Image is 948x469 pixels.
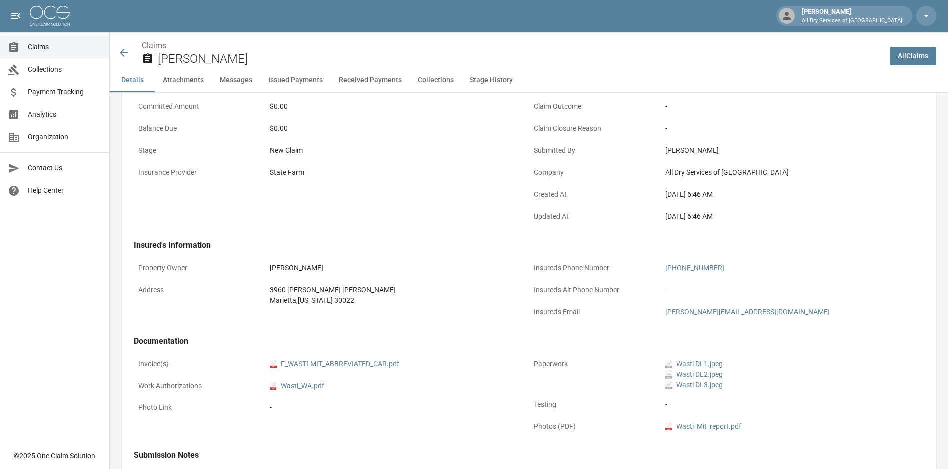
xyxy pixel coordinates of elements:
div: Marietta , [US_STATE] 30022 [270,295,396,306]
a: Claims [142,41,166,50]
p: Invoice(s) [134,354,265,374]
a: jpegWasti DL2.jpeg [665,369,723,380]
a: [PHONE_NUMBER] [665,264,724,272]
a: pdfF_WASTI-MIT_ABBREVIATED_CAR.pdf [270,359,399,369]
h4: Submission Notes [134,450,924,460]
div: [DATE] 6:46 AM [665,211,920,222]
p: Photos (PDF) [529,417,661,436]
div: [DATE] 6:46 AM [665,189,920,200]
h2: [PERSON_NAME] [158,52,882,66]
div: [PERSON_NAME] [270,263,323,273]
span: Claims [28,42,101,52]
p: Testing [529,395,661,414]
div: © 2025 One Claim Solution [14,451,95,461]
div: $0.00 [270,101,524,112]
button: Received Payments [331,68,410,92]
h4: Insured's Information [134,240,924,250]
p: Insurance Provider [134,163,265,182]
p: Company [529,163,661,182]
p: Claim Closure Reason [529,119,661,138]
span: Collections [28,64,101,75]
div: State Farm [270,167,304,178]
p: Paperwork [529,354,661,374]
div: [PERSON_NAME] [798,7,906,25]
div: - [270,402,272,413]
span: Help Center [28,185,101,196]
div: anchor tabs [110,68,948,92]
p: Address [134,280,265,300]
span: Organization [28,132,101,142]
div: [PERSON_NAME] [665,145,920,156]
p: Created At [529,185,661,204]
p: Updated At [529,207,661,226]
p: All Dry Services of [GEOGRAPHIC_DATA] [802,17,902,25]
p: Submitted By [529,141,661,160]
span: Contact Us [28,163,101,173]
div: All Dry Services of [GEOGRAPHIC_DATA] [665,167,920,178]
img: ocs-logo-white-transparent.png [30,6,70,26]
p: Property Owner [134,258,265,278]
div: - [665,101,920,112]
p: Committed Amount [134,97,265,116]
p: Insured's Phone Number [529,258,661,278]
div: $0.00 [270,123,524,134]
a: jpegWasti DL3.jpeg [665,380,723,390]
p: Insured's Email [529,302,661,322]
button: open drawer [6,6,26,26]
p: Stage [134,141,265,160]
a: [PERSON_NAME][EMAIL_ADDRESS][DOMAIN_NAME] [665,308,830,316]
div: - [665,285,667,295]
p: Insured's Alt Phone Number [529,280,661,300]
button: Attachments [155,68,212,92]
span: Payment Tracking [28,87,101,97]
p: Photo Link [134,398,265,417]
div: - [665,123,920,134]
button: Details [110,68,155,92]
button: Messages [212,68,260,92]
div: - [665,399,920,410]
nav: breadcrumb [142,40,882,52]
span: Analytics [28,109,101,120]
p: Claim Outcome [529,97,661,116]
a: pdfWasti_WA.pdf [270,381,324,391]
p: Work Authorizations [134,376,265,396]
button: Stage History [462,68,521,92]
a: pdfWasti_Mit_report.pdf [665,421,741,432]
a: jpegWasti DL1.jpeg [665,359,723,369]
button: Collections [410,68,462,92]
a: AllClaims [890,47,936,65]
button: Issued Payments [260,68,331,92]
div: 3960 [PERSON_NAME] [PERSON_NAME] [270,285,396,295]
div: New Claim [270,145,524,156]
p: Balance Due [134,119,265,138]
h4: Documentation [134,336,924,346]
